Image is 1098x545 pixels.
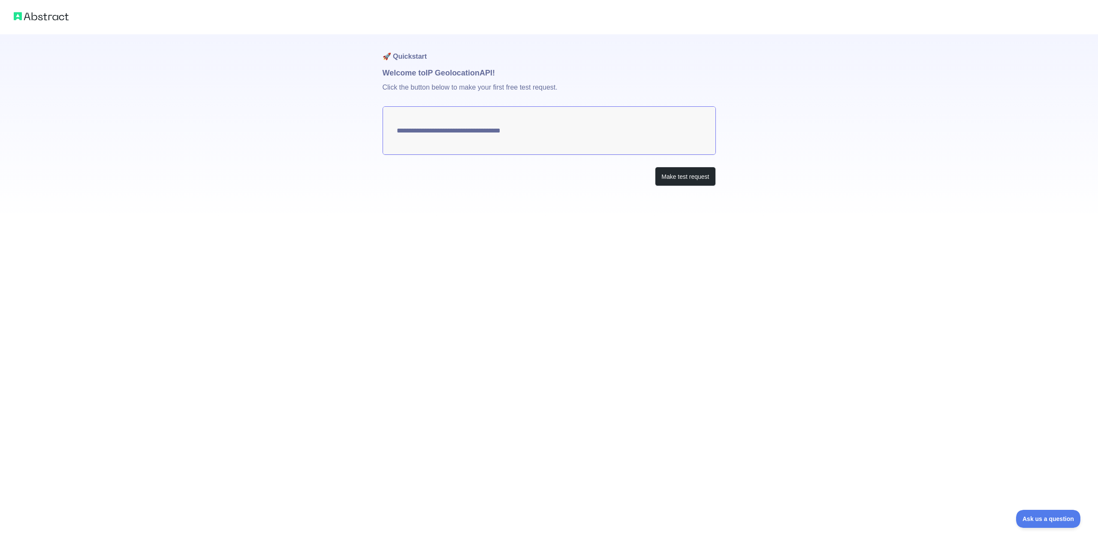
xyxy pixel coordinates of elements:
h1: Welcome to IP Geolocation API! [383,67,716,79]
iframe: Toggle Customer Support [1016,510,1081,528]
h1: 🚀 Quickstart [383,34,716,67]
button: Make test request [655,167,715,186]
img: Abstract logo [14,10,69,22]
p: Click the button below to make your first free test request. [383,79,716,106]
